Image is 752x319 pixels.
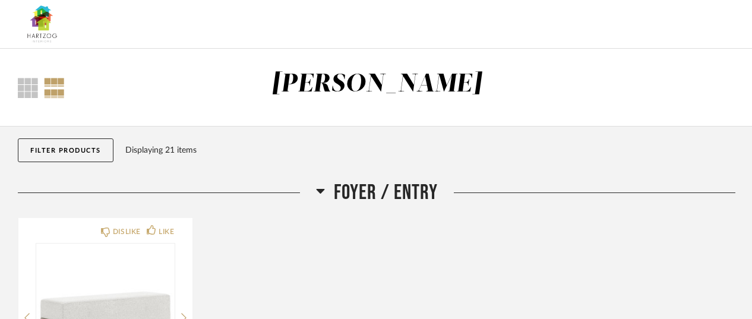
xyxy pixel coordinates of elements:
div: Displaying 21 items [125,144,730,157]
span: Foyer / Entry [334,180,438,206]
div: DISLIKE [113,226,141,238]
button: Filter Products [18,138,113,162]
div: LIKE [159,226,174,238]
div: [PERSON_NAME] [271,72,482,97]
img: 800b80b2-d5f2-45e2-891b-7a9ae03de477.png [18,1,65,48]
